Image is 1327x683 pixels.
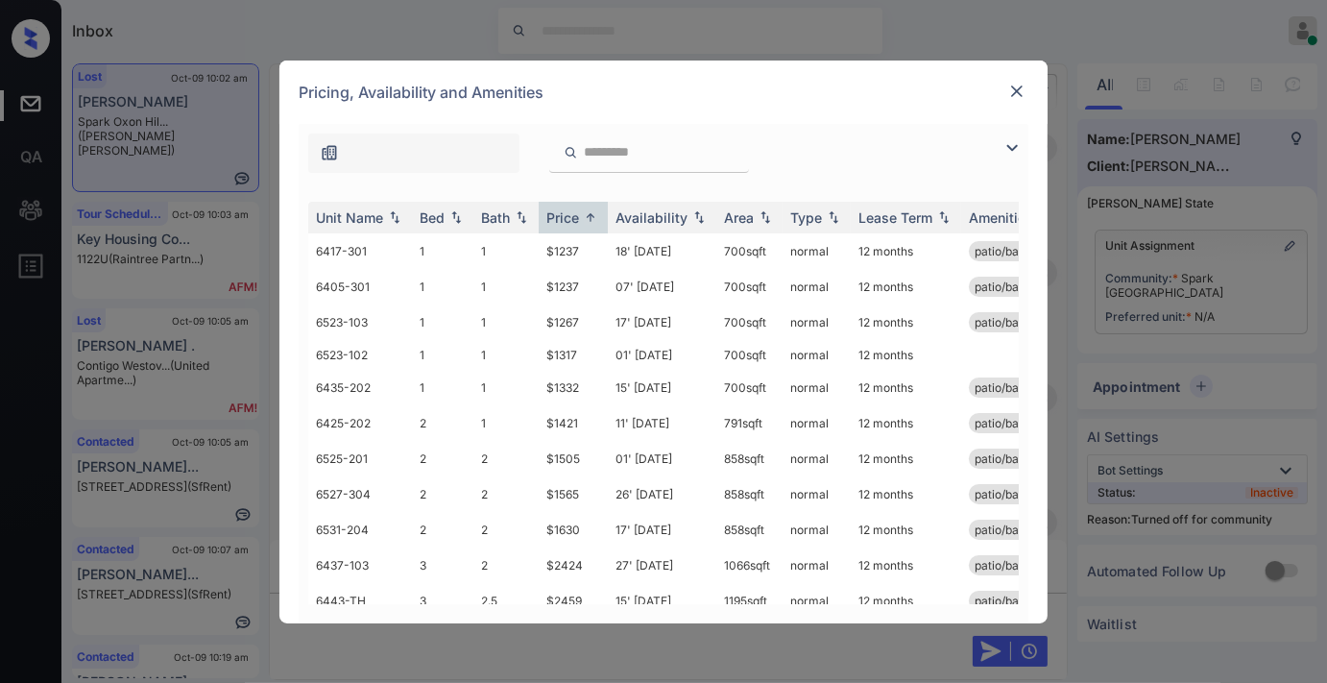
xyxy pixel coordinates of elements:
td: 12 months [851,305,961,340]
td: 12 months [851,370,961,405]
td: $1421 [539,405,608,441]
td: 18' [DATE] [608,233,716,269]
td: 1 [412,370,473,405]
td: 6523-103 [308,305,412,340]
td: normal [783,405,851,441]
td: 2 [412,476,473,512]
td: 1 [473,405,539,441]
td: 6531-204 [308,512,412,548]
img: icon-zuma [1001,136,1024,159]
span: patio/balcony [975,558,1049,573]
td: normal [783,441,851,476]
td: 1 [412,233,473,269]
td: 2 [412,512,473,548]
td: 2 [473,441,539,476]
img: sorting [689,210,709,224]
td: 12 months [851,405,961,441]
td: $1317 [539,340,608,370]
img: icon-zuma [320,143,339,162]
td: 791 sqft [716,405,783,441]
td: 12 months [851,476,961,512]
td: 858 sqft [716,476,783,512]
td: 2 [412,441,473,476]
div: Price [546,209,579,226]
td: 27' [DATE] [608,548,716,583]
div: Pricing, Availability and Amenities [279,61,1048,124]
td: normal [783,269,851,305]
td: $1565 [539,476,608,512]
td: 1 [473,233,539,269]
span: patio/balcony [975,380,1049,395]
td: normal [783,340,851,370]
td: 2 [473,476,539,512]
td: 6425-202 [308,405,412,441]
td: 1 [473,370,539,405]
td: $2459 [539,583,608,619]
td: 11' [DATE] [608,405,716,441]
td: $1332 [539,370,608,405]
td: 12 months [851,340,961,370]
td: 12 months [851,548,961,583]
div: Availability [615,209,688,226]
td: 700 sqft [716,305,783,340]
td: normal [783,583,851,619]
td: 01' [DATE] [608,441,716,476]
td: $2424 [539,548,608,583]
td: normal [783,476,851,512]
td: 858 sqft [716,441,783,476]
td: $1237 [539,269,608,305]
td: 700 sqft [716,269,783,305]
img: sorting [512,210,531,224]
td: $1505 [539,441,608,476]
td: 6437-103 [308,548,412,583]
td: 17' [DATE] [608,305,716,340]
td: 2 [412,405,473,441]
td: 1 [412,305,473,340]
img: sorting [756,210,775,224]
td: $1267 [539,305,608,340]
td: 6417-301 [308,233,412,269]
div: Type [790,209,822,226]
td: normal [783,548,851,583]
td: 12 months [851,512,961,548]
div: Bath [481,209,510,226]
td: 12 months [851,583,961,619]
td: 700 sqft [716,370,783,405]
td: 6525-201 [308,441,412,476]
span: patio/balcony [975,280,1049,294]
td: 2.5 [473,583,539,619]
img: sorting [824,210,843,224]
td: 1066 sqft [716,548,783,583]
span: patio/balcony [975,523,1049,537]
td: 17' [DATE] [608,512,716,548]
td: 15' [DATE] [608,370,716,405]
td: 700 sqft [716,233,783,269]
div: Bed [420,209,445,226]
td: 12 months [851,441,961,476]
span: patio/balcony [975,451,1049,466]
td: 1 [473,340,539,370]
td: $1237 [539,233,608,269]
img: sorting [385,210,404,224]
span: patio/balcony [975,244,1049,258]
div: Area [724,209,754,226]
td: 1 [412,340,473,370]
span: patio/balcony [975,594,1049,608]
td: 12 months [851,233,961,269]
td: 6523-102 [308,340,412,370]
td: 15' [DATE] [608,583,716,619]
td: 12 months [851,269,961,305]
td: normal [783,512,851,548]
td: 858 sqft [716,512,783,548]
td: 1195 sqft [716,583,783,619]
td: 01' [DATE] [608,340,716,370]
td: 6435-202 [308,370,412,405]
td: 1 [473,269,539,305]
td: 700 sqft [716,340,783,370]
img: sorting [446,210,466,224]
td: 6527-304 [308,476,412,512]
td: 6443-TH [308,583,412,619]
td: 1 [473,305,539,340]
div: Unit Name [316,209,383,226]
td: normal [783,370,851,405]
